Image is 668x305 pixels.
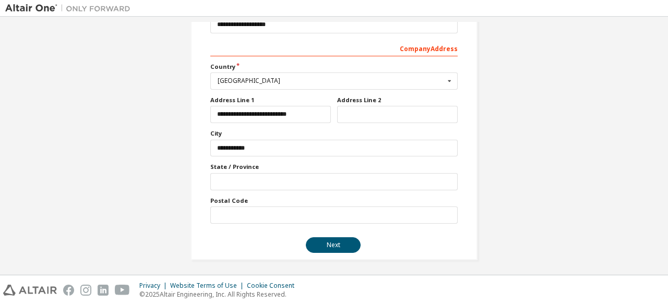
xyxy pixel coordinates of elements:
img: instagram.svg [80,285,91,296]
label: Country [210,63,458,71]
img: linkedin.svg [98,285,109,296]
img: altair_logo.svg [3,285,57,296]
label: State / Province [210,163,458,171]
label: Address Line 1 [210,96,331,104]
img: Altair One [5,3,136,14]
div: Cookie Consent [247,282,301,290]
label: Address Line 2 [337,96,458,104]
label: Postal Code [210,197,458,205]
label: City [210,129,458,138]
img: facebook.svg [63,285,74,296]
button: Next [306,237,361,253]
div: Website Terms of Use [170,282,247,290]
p: © 2025 Altair Engineering, Inc. All Rights Reserved. [139,290,301,299]
div: Privacy [139,282,170,290]
div: [GEOGRAPHIC_DATA] [218,78,445,84]
img: youtube.svg [115,285,130,296]
div: Company Address [210,40,458,56]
